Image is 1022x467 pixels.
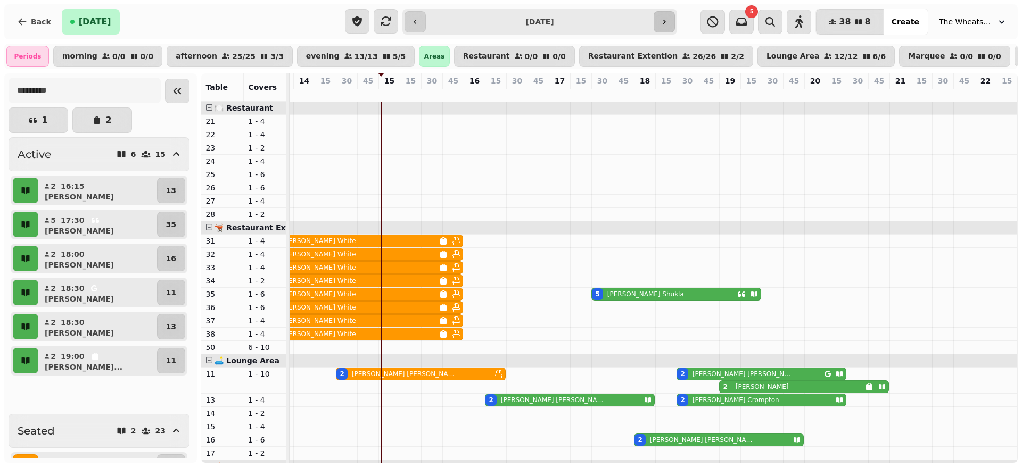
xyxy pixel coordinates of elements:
p: 45 [619,76,629,86]
button: 218:00[PERSON_NAME] [40,246,155,271]
p: [PERSON_NAME] White [282,250,356,258]
p: 45 [959,76,969,86]
p: [PERSON_NAME] [45,328,114,338]
p: 13 / 13 [355,53,378,60]
p: 1 - 2 [248,209,282,220]
button: 11 [157,280,185,305]
p: 0 / 0 [960,53,973,60]
p: 0 [470,88,479,99]
p: 1 - 6 [248,289,282,299]
p: 20 [810,76,820,86]
p: 15 [746,76,756,86]
p: 0 [364,88,372,99]
button: 16 [157,246,185,271]
p: 19 [725,76,735,86]
p: 0 [321,88,329,99]
span: 🛋️ Lounge Area [215,356,279,365]
p: 33 [205,262,240,273]
p: 17:30 [61,215,85,226]
p: 6 - 10 [248,342,282,353]
p: 2 [640,88,649,99]
p: 0 [832,88,840,99]
p: 0 / 0 [112,53,126,60]
p: 45 [789,76,799,86]
p: 0 [619,88,628,99]
p: 0 [534,88,542,99]
div: 2 [680,370,685,378]
p: 0 [449,88,457,99]
p: 19:00 [61,351,85,362]
p: 2 / 2 [731,53,744,60]
p: 2 [491,88,500,99]
p: 35 [205,289,240,299]
p: 23 [205,143,240,153]
p: 12 / 12 [834,53,858,60]
button: 11 [157,348,185,373]
span: Covers [248,83,277,91]
p: 5 [598,88,606,99]
div: Periods [6,46,49,67]
button: 218:30[PERSON_NAME] [40,280,155,305]
p: 30 [682,76,693,86]
p: [PERSON_NAME] [PERSON_NAME] [501,396,604,404]
p: 16 [166,253,176,264]
p: 1 - 6 [248,169,282,180]
p: 2 [726,88,734,99]
p: 1 - 2 [248,448,282,458]
p: 28 [205,209,240,220]
button: 517:30[PERSON_NAME] [40,212,155,237]
p: 45 [533,76,543,86]
p: 2 [50,283,56,294]
p: 0 / 0 [988,53,1001,60]
span: Table [205,83,228,91]
p: 24 [205,156,240,166]
button: 216:15[PERSON_NAME] [40,178,155,203]
p: 2 [50,317,56,328]
p: 23 [155,427,166,435]
p: [PERSON_NAME] White [282,330,356,338]
h2: Active [18,147,51,162]
p: afternoon [176,52,217,61]
button: 1 [9,107,68,133]
p: 32 [205,249,240,260]
p: 0 / 0 [525,53,538,60]
p: 17 [555,76,565,86]
span: Back [31,18,51,26]
p: 25 / 25 [232,53,256,60]
p: 15 [155,151,166,158]
p: 1 - 6 [248,302,282,313]
p: 11 [205,369,240,379]
p: 26 [205,182,240,193]
p: 30 [427,76,437,86]
p: 2 [50,249,56,260]
p: 5 [50,215,56,226]
span: 5 [750,9,754,14]
p: 1 - 4 [248,236,282,246]
p: 21 [895,76,905,86]
p: 0 [917,88,926,99]
p: morning [62,52,97,61]
span: [DATE] [79,18,111,26]
div: 2 [489,396,493,404]
p: 0 [896,88,904,99]
p: 38 [205,329,240,339]
p: Restaurant [463,52,510,61]
button: 388 [816,9,883,35]
p: 1 - 4 [248,421,282,432]
p: 45 [704,76,714,86]
p: 0 [576,88,585,99]
button: 2 [72,107,132,133]
p: 0 [662,88,670,99]
p: 13 [166,185,176,196]
p: [PERSON_NAME] White [282,303,356,312]
p: [PERSON_NAME] [45,260,114,270]
p: 0 [875,88,883,99]
p: 18:00 [61,249,85,260]
p: 0 [811,88,819,99]
p: 26 / 26 [693,53,716,60]
p: 17 [205,448,240,458]
button: 13 [157,178,185,203]
button: Restaurant Extention26/262/2 [579,46,753,67]
p: 35 [166,219,176,230]
button: morning0/00/0 [53,46,162,67]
